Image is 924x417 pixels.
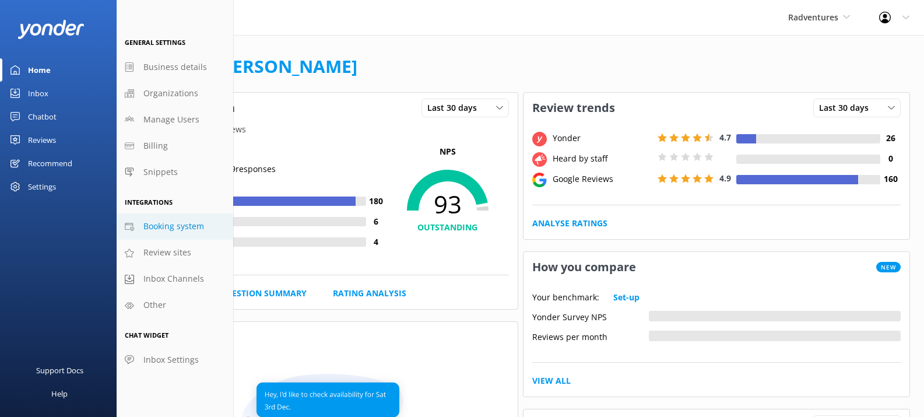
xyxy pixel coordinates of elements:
h4: OUTSTANDING [387,221,509,234]
a: [PERSON_NAME] [216,54,357,78]
span: Organizations [143,87,198,100]
span: Last 30 days [427,101,484,114]
span: 93 [387,190,509,219]
h5: Rating [140,145,387,158]
span: Last 30 days [819,101,876,114]
div: Home [28,58,51,82]
p: NPS [387,145,509,158]
div: Inbox [28,82,48,105]
p: Your benchmark: [532,291,599,304]
a: Analyse Ratings [532,217,607,230]
span: Other [143,299,166,311]
div: Help [51,382,68,405]
p: From all sources of reviews [131,123,518,136]
p: In the last 30 days [131,352,518,365]
div: Reviews [28,128,56,152]
span: Inbox Settings [143,353,199,366]
div: Support Docs [36,359,83,382]
div: Yonder Survey NPS [532,311,649,321]
h4: 160 [880,173,901,185]
a: Booking system [117,213,233,240]
p: | 189 responses [217,163,276,176]
span: Billing [143,139,168,152]
img: yonder-white-logo.png [17,20,85,39]
h4: 26 [880,132,901,145]
span: Snippets [143,166,178,178]
span: Review sites [143,246,191,259]
a: Inbox Channels [117,266,233,292]
h3: How you compare [524,252,645,282]
h4: 0 [880,152,901,165]
h4: 4 [366,236,387,248]
span: Integrations [125,198,173,206]
h3: Review trends [524,93,624,123]
div: Chatbot [28,105,57,128]
span: New [876,262,901,272]
span: Radventures [788,12,838,23]
a: Billing [117,133,233,159]
a: Manage Users [117,107,233,133]
div: Recommend [28,152,72,175]
span: Booking system [143,220,204,233]
span: Manage Users [143,113,199,126]
h4: 6 [366,215,387,228]
span: Business details [143,61,207,73]
h1: Welcome, [131,52,357,80]
div: Settings [28,175,56,198]
a: Question Summary [219,287,307,300]
span: General Settings [125,38,185,47]
a: Business details [117,54,233,80]
span: 4.9 [719,173,731,184]
h3: Website Chat [131,322,518,352]
h4: 180 [366,195,387,208]
a: Other [117,292,233,318]
div: Heard by staff [550,152,655,165]
a: Set-up [613,291,640,304]
a: Rating Analysis [333,287,406,300]
a: Inbox Settings [117,347,233,373]
a: Organizations [117,80,233,107]
a: Review sites [117,240,233,266]
span: Inbox Channels [143,272,204,285]
a: View All [532,374,571,387]
div: Reviews per month [532,331,649,341]
div: Yonder [550,132,655,145]
a: Snippets [117,159,233,185]
div: Google Reviews [550,173,655,185]
span: 4.7 [719,132,731,143]
span: Chat Widget [125,331,168,339]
